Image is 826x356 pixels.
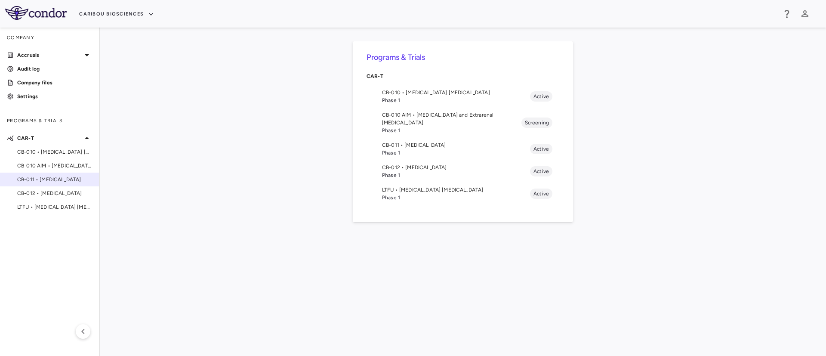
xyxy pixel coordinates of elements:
span: CB-010 • [MEDICAL_DATA] [MEDICAL_DATA] [17,148,92,156]
span: Active [530,145,552,153]
p: CAR-T [367,72,559,80]
p: Company files [17,79,92,87]
span: Phase 1 [382,149,530,157]
span: Screening [521,119,552,127]
h6: Programs & Trials [367,52,559,63]
li: CB-012 • [MEDICAL_DATA]Phase 1Active [367,160,559,183]
span: Phase 1 [382,96,530,104]
span: CB-012 • [MEDICAL_DATA] [382,164,530,171]
span: Phase 1 [382,194,530,201]
p: Settings [17,93,92,100]
span: LTFU • [MEDICAL_DATA] [MEDICAL_DATA] [382,186,530,194]
li: LTFU • [MEDICAL_DATA] [MEDICAL_DATA]Phase 1Active [367,183,559,205]
span: CB-012 • [MEDICAL_DATA] [17,189,92,197]
li: CB-011 • [MEDICAL_DATA]Phase 1Active [367,138,559,160]
div: CAR-T [367,67,559,85]
li: CB-010 AIM • [MEDICAL_DATA] and Extrarenal [MEDICAL_DATA]Phase 1Screening [367,108,559,138]
span: CB-011 • [MEDICAL_DATA] [17,176,92,183]
span: Active [530,167,552,175]
span: CB-010 • [MEDICAL_DATA] [MEDICAL_DATA] [382,89,530,96]
span: CB-010 AIM • [MEDICAL_DATA] and Extrarenal [MEDICAL_DATA] [17,162,92,170]
span: Phase 1 [382,127,521,134]
p: Accruals [17,51,82,59]
span: CB-011 • [MEDICAL_DATA] [382,141,530,149]
p: CAR-T [17,134,82,142]
span: CB-010 AIM • [MEDICAL_DATA] and Extrarenal [MEDICAL_DATA] [382,111,521,127]
span: LTFU • [MEDICAL_DATA] [MEDICAL_DATA] [17,203,92,211]
button: Caribou Biosciences [79,7,154,21]
img: logo-full-SnFGN8VE.png [5,6,67,20]
span: Active [530,190,552,198]
span: Active [530,93,552,100]
li: CB-010 • [MEDICAL_DATA] [MEDICAL_DATA]Phase 1Active [367,85,559,108]
span: Phase 1 [382,171,530,179]
p: Audit log [17,65,92,73]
